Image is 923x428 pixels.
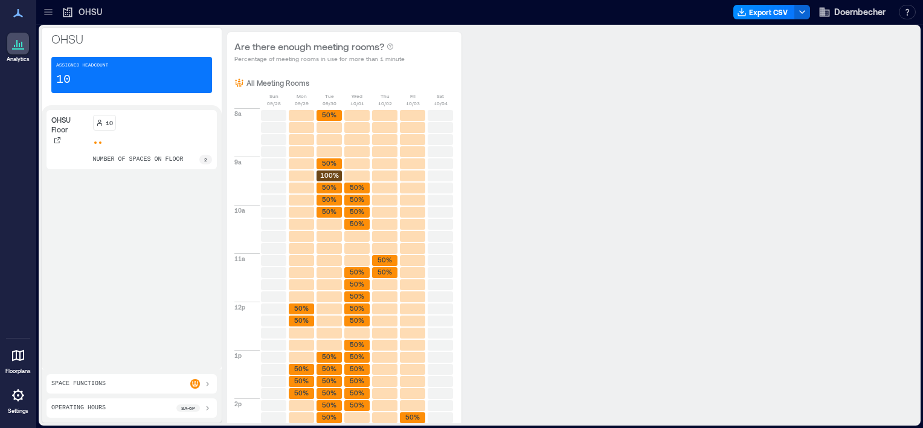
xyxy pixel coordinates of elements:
p: 10/01 [350,100,364,107]
p: Tue [325,92,334,100]
p: 11a [234,254,245,264]
p: Space Functions [51,379,106,389]
text: 50% [350,340,364,348]
text: 50% [350,316,364,324]
p: 9a [234,157,242,167]
p: Are there enough meeting rooms? [234,39,384,54]
p: Settings [8,407,28,415]
text: 50% [350,292,364,300]
text: 100% [320,171,339,179]
text: 50% [378,256,392,264]
p: Sun [269,92,278,100]
text: 50% [350,268,364,276]
p: OHSU [51,30,212,47]
text: 50% [322,111,336,118]
text: 50% [322,159,336,167]
a: Analytics [3,29,33,66]
p: Mon [297,92,307,100]
text: 50% [350,183,364,191]
text: 50% [294,316,309,324]
p: OHSU [79,6,102,18]
text: 50% [322,207,336,215]
p: Operating Hours [51,403,106,413]
p: 1p [234,351,242,360]
p: 8a - 6p [181,404,195,412]
p: All Meeting Rooms [246,78,309,88]
p: 10 [106,118,113,128]
p: 2p [234,399,242,409]
p: Analytics [7,56,30,63]
text: 50% [322,195,336,203]
p: Wed [352,92,362,100]
text: 50% [350,207,364,215]
p: 09/30 [323,100,336,107]
text: 50% [350,195,364,203]
p: 10/02 [378,100,392,107]
text: 50% [322,401,336,409]
p: Thu [381,92,390,100]
p: Fri [410,92,416,100]
a: Settings [4,381,33,418]
p: 2 [204,156,207,163]
span: Doernbecher [834,6,886,18]
p: OHSU Floor [51,115,88,134]
text: 50% [294,389,309,397]
p: Floorplans [5,368,31,375]
text: 50% [322,352,336,360]
p: 10a [234,206,245,215]
text: 50% [322,413,336,421]
button: Doernbecher [815,2,889,22]
text: 50% [350,304,364,312]
p: 8a [234,109,242,118]
text: 50% [322,365,336,372]
text: 50% [350,219,364,227]
button: Export CSV [733,5,795,19]
p: 12p [234,302,245,312]
p: 09/29 [295,100,309,107]
text: 50% [350,377,364,384]
p: Percentage of meeting rooms in use for more than 1 minute [234,54,405,63]
p: 09/28 [267,100,281,107]
text: 50% [322,377,336,384]
text: 50% [378,268,392,276]
p: 10 [56,71,71,88]
text: 50% [350,389,364,397]
a: Floorplans [2,341,34,378]
text: 50% [350,280,364,288]
p: number of spaces on floor [93,155,184,164]
p: Sat [437,92,444,100]
text: 50% [350,365,364,372]
text: 50% [294,377,309,384]
text: 50% [294,365,309,372]
text: 50% [350,401,364,409]
text: 50% [350,352,364,360]
p: 10/03 [406,100,420,107]
p: 10/04 [434,100,448,107]
text: 50% [405,413,420,421]
text: 50% [322,389,336,397]
p: Assigned Headcount [56,62,108,69]
text: 50% [294,304,309,312]
text: 50% [322,183,336,191]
